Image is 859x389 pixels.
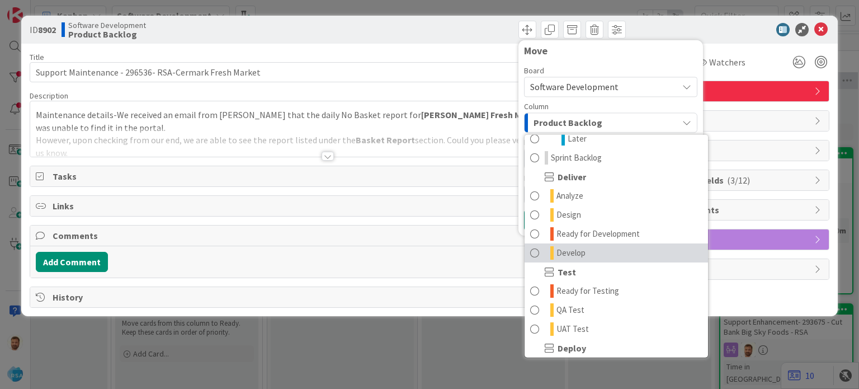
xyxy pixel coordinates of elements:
div: Move [524,45,697,57]
span: Column [524,102,549,110]
b: 8902 [38,24,56,35]
span: Comments [53,229,604,242]
label: Title [30,52,44,62]
span: Deploy [558,341,586,355]
span: Software Development [68,21,146,30]
span: Software Development [530,81,619,92]
a: UAT Test [525,320,708,339]
input: type card name here... [30,62,625,82]
span: Ready for Development [556,227,640,241]
div: Product Backlog [524,134,709,358]
span: Description [30,91,68,101]
span: Board [524,67,544,74]
a: Develop [525,243,708,263]
button: Add Comment [36,252,108,272]
span: Ready for Testing [556,284,619,298]
span: History [53,290,604,304]
span: Defects [666,85,809,98]
span: Sprint Backlog [551,151,602,165]
p: Maintenance details-We received an email from [PERSON_NAME] that the daily No Basket report for b... [36,109,619,134]
a: Later [525,129,708,148]
b: Product Backlog [68,30,146,39]
strong: [PERSON_NAME] Fresh Market [421,109,544,120]
a: Sprint Backlog [525,148,708,167]
span: Analyze [556,189,583,203]
span: Dates [666,114,809,128]
span: Later [568,132,587,146]
span: ( 3/12 ) [727,175,750,186]
span: Develop [556,246,586,260]
span: Deliver [558,170,586,184]
a: Ready to Deploy [525,358,708,377]
a: Ready for Testing [525,282,708,301]
a: Design [525,205,708,224]
span: Mirrors [666,233,809,246]
span: ID [30,23,56,36]
a: Analyze [525,186,708,205]
span: Custom Fields [666,174,809,187]
span: Attachments [666,203,809,217]
span: Metrics [666,263,809,276]
span: QA Test [556,303,584,317]
span: Block [666,144,809,157]
span: Links [53,199,604,213]
span: Test [558,265,576,279]
span: UAT Test [556,322,589,336]
a: QA Test [525,301,708,320]
span: Product Backlog [534,115,602,130]
span: Design [556,208,581,222]
button: Product Backlog [524,113,697,133]
span: Tasks [53,170,604,183]
a: Ready for Development [525,224,708,243]
span: Watchers [709,55,745,69]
